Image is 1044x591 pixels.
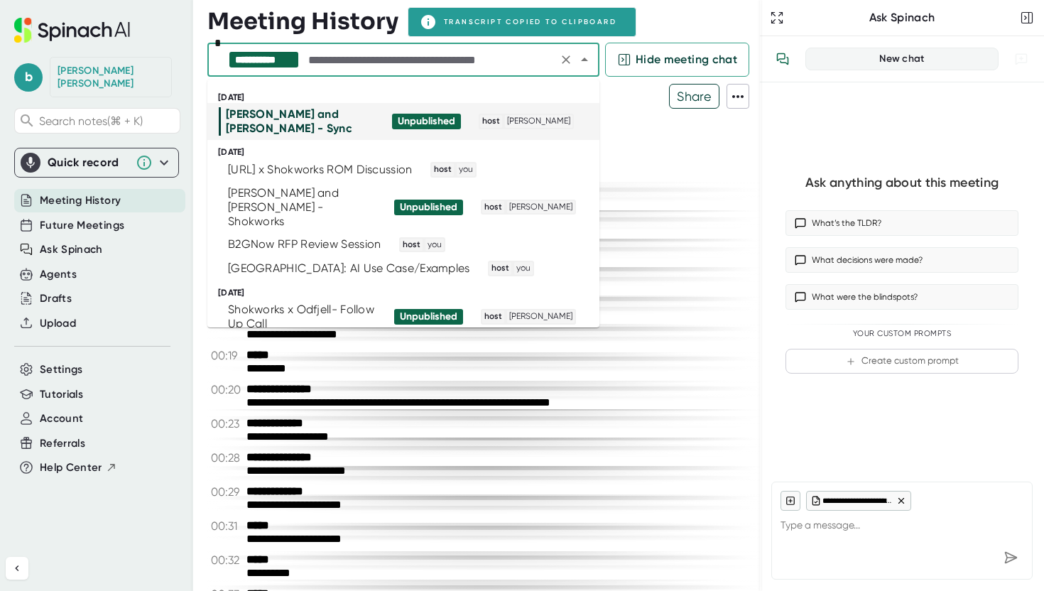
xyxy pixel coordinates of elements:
span: host [482,310,504,323]
div: New chat [815,53,989,65]
button: Agents [40,266,77,283]
span: host [482,201,504,214]
div: [DATE] [218,92,599,103]
button: Hide meeting chat [605,43,749,77]
span: you [425,239,444,251]
span: b [14,63,43,92]
button: Settings [40,362,83,378]
button: What were the blindspots? [785,284,1018,310]
span: host [480,115,502,128]
span: host [401,239,423,251]
button: Close [575,50,594,70]
span: 00:20 [211,383,243,396]
button: Help Center [40,460,117,476]
button: Meeting History [40,193,121,209]
div: Ask anything about this meeting [805,175,999,191]
button: Tutorials [40,386,83,403]
span: [PERSON_NAME] [507,310,575,323]
button: What’s the TLDR? [785,210,1018,236]
button: Drafts [40,291,72,307]
div: Shokworks x Odfjell- Follow Up Call [228,303,376,331]
div: B2GNow RFP Review Session [228,237,381,251]
button: Collapse sidebar [6,557,28,580]
button: What decisions were made? [785,247,1018,273]
button: Ask Spinach [40,242,103,258]
span: 00:31 [211,519,243,533]
span: Search notes (⌘ + K) [39,114,176,128]
span: 00:32 [211,553,243,567]
span: 00:19 [211,349,243,362]
div: [PERSON_NAME] and [PERSON_NAME] - Shokworks [228,186,376,229]
button: View conversation history [768,45,797,73]
button: Close conversation sidebar [1017,8,1037,28]
div: [PERSON_NAME] and [PERSON_NAME] - Sync [226,107,374,136]
div: Unpublished [400,201,457,214]
button: Clear [556,50,576,70]
span: you [514,262,533,275]
span: [PERSON_NAME] [505,115,572,128]
div: Unpublished [400,310,457,323]
div: Unpublished [398,115,455,128]
span: host [489,262,511,275]
div: Ask Spinach [787,11,1017,25]
span: 00:28 [211,451,243,465]
button: Expand to Ask Spinach page [767,8,787,28]
span: you [457,163,475,176]
button: Share [669,84,719,109]
div: [DATE] [218,288,599,298]
div: Your Custom Prompts [785,329,1018,339]
span: [PERSON_NAME] [507,201,575,214]
button: Upload [40,315,76,332]
div: [GEOGRAPHIC_DATA]: AI Use Case/Examples [228,261,470,276]
span: Share [670,84,719,109]
div: [URL] x Shokworks ROM Discussion [228,163,413,177]
div: Send message [998,545,1023,570]
button: Create custom prompt [785,349,1018,374]
span: host [432,163,454,176]
span: 00:23 [211,417,243,430]
button: Account [40,411,83,427]
span: Hide meeting chat [636,51,737,68]
div: [DATE] [218,147,599,158]
span: Help Center [40,460,102,476]
div: Quick record [48,156,129,170]
span: 00:29 [211,485,243,499]
button: Referrals [40,435,85,452]
h3: Meeting History [207,8,398,35]
div: Quick record [21,148,173,177]
div: Brian Gewirtz [58,65,164,90]
button: Future Meetings [40,217,124,234]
